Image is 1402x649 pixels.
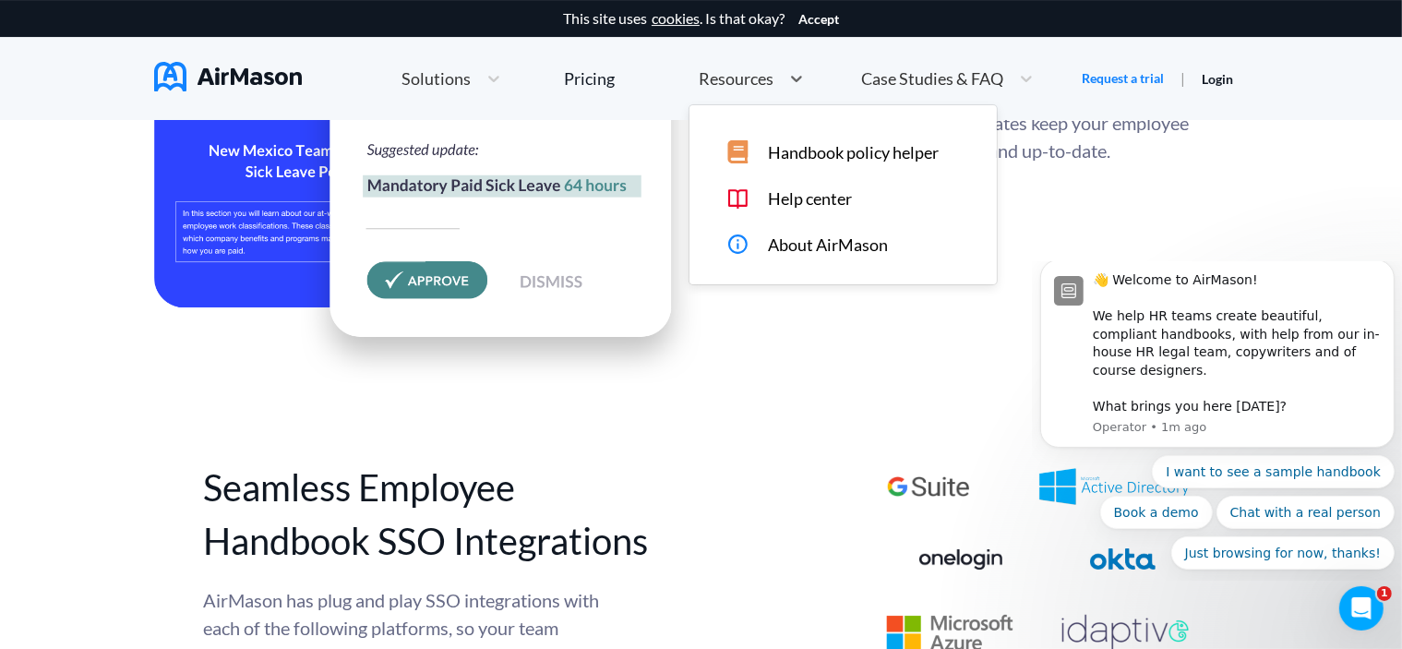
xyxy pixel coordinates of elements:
[154,62,302,91] img: AirMason Logo
[60,9,348,154] div: Message content
[1202,71,1233,87] a: Login
[699,70,773,87] span: Resources
[184,234,362,267] button: Quick reply: Chat with a real person
[60,9,348,154] div: 👋 Welcome to AirMason! We help HR teams create beautiful, compliant handbooks, with help from our...
[823,81,1220,238] div: Save your time and energy. AirMason’s AI driven, automated policy updates keep your employee hand...
[861,70,1003,87] span: Case Studies & FAQ
[21,14,51,43] img: Profile image for Operator
[885,476,972,497] img: google_workspace
[203,461,690,568] div: Seamless Employee Handbook SSO Integrations
[1339,586,1384,631] iframe: Intercom live chat
[119,193,362,226] button: Quick reply: I want to see a sample handbook
[67,234,180,267] button: Quick reply: Book a demo
[1082,69,1164,88] a: Request a trial
[1030,469,1199,506] div: Plug and Play Microsoft Active Directory Integration for SSO
[138,274,362,307] button: Quick reply: Just browsing for now, thanks!
[1033,262,1402,581] iframe: Intercom notifications message
[1377,586,1392,601] span: 1
[768,235,888,255] span: About AirMason
[919,549,1002,570] img: oneLogin
[768,189,852,209] span: Help center
[1180,69,1185,87] span: |
[798,12,839,27] button: Accept cookies
[876,469,981,506] div: Plug and Play Google Workspace Integration for SSO
[564,62,615,95] a: Pricing
[652,10,700,27] a: cookies
[7,193,362,307] div: Quick reply options
[60,157,348,174] p: Message from Operator, sent 1m ago
[401,70,471,87] span: Solutions
[768,143,939,162] span: Handbook policy helper
[564,70,615,87] div: Pricing
[910,542,1012,579] div: Plug and Play OneLogin Integration for SSO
